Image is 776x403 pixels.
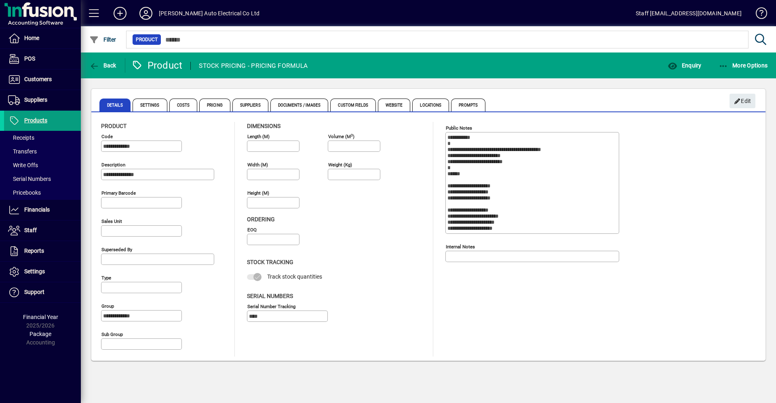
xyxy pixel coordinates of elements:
[4,158,81,172] a: Write Offs
[267,273,322,280] span: Track stock quantities
[328,162,352,168] mat-label: Weight (Kg)
[101,332,123,337] mat-label: Sub group
[232,99,268,111] span: Suppliers
[247,259,293,265] span: Stock Tracking
[87,58,118,73] button: Back
[8,162,38,168] span: Write Offs
[730,94,755,108] button: Edit
[451,99,485,111] span: Prompts
[24,97,47,103] span: Suppliers
[247,123,280,129] span: Dimensions
[4,28,81,48] a: Home
[4,90,81,110] a: Suppliers
[131,59,183,72] div: Product
[270,99,329,111] span: Documents / Images
[87,32,118,47] button: Filter
[8,134,34,141] span: Receipts
[133,6,159,21] button: Profile
[4,49,81,69] a: POS
[446,125,472,131] mat-label: Public Notes
[247,227,257,233] mat-label: EOQ
[750,2,766,28] a: Knowledge Base
[101,190,136,196] mat-label: Primary barcode
[24,268,45,275] span: Settings
[247,162,268,168] mat-label: Width (m)
[247,303,295,309] mat-label: Serial Number tracking
[136,36,158,44] span: Product
[24,117,47,124] span: Products
[8,148,37,155] span: Transfers
[719,62,768,69] span: More Options
[666,58,703,73] button: Enquiry
[412,99,449,111] span: Locations
[107,6,133,21] button: Add
[4,220,81,241] a: Staff
[8,189,41,196] span: Pricebooks
[4,282,81,302] a: Support
[101,247,132,252] mat-label: Superseded by
[4,241,81,261] a: Reports
[4,186,81,199] a: Pricebooks
[24,248,44,254] span: Reports
[30,331,51,337] span: Package
[81,58,125,73] app-page-header-button: Back
[4,69,81,90] a: Customers
[247,190,269,196] mat-label: Height (m)
[24,55,35,62] span: POS
[101,134,113,139] mat-label: Code
[24,227,37,233] span: Staff
[199,59,308,72] div: STOCK PRICING - PRICING FORMULA
[446,244,475,250] mat-label: Internal Notes
[24,206,50,213] span: Financials
[133,99,167,111] span: Settings
[668,62,701,69] span: Enquiry
[89,36,116,43] span: Filter
[89,62,116,69] span: Back
[330,99,375,111] span: Custom Fields
[24,35,39,41] span: Home
[4,200,81,220] a: Financials
[4,145,81,158] a: Transfers
[101,123,127,129] span: Product
[101,162,125,168] mat-label: Description
[8,176,51,182] span: Serial Numbers
[101,303,114,309] mat-label: Group
[169,99,198,111] span: Costs
[247,134,270,139] mat-label: Length (m)
[4,262,81,282] a: Settings
[24,76,52,82] span: Customers
[636,7,742,20] div: Staff [EMAIL_ADDRESS][DOMAIN_NAME]
[247,293,293,299] span: Serial Numbers
[378,99,411,111] span: Website
[328,134,354,139] mat-label: Volume (m )
[101,275,111,281] mat-label: Type
[4,131,81,145] a: Receipts
[351,133,353,137] sup: 3
[247,216,275,222] span: Ordering
[24,289,44,295] span: Support
[99,99,131,111] span: Details
[717,58,770,73] button: More Options
[4,172,81,186] a: Serial Numbers
[23,314,58,320] span: Financial Year
[199,99,230,111] span: Pricing
[159,7,259,20] div: [PERSON_NAME] Auto Electrical Co Ltd
[101,218,122,224] mat-label: Sales unit
[734,94,751,108] span: Edit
